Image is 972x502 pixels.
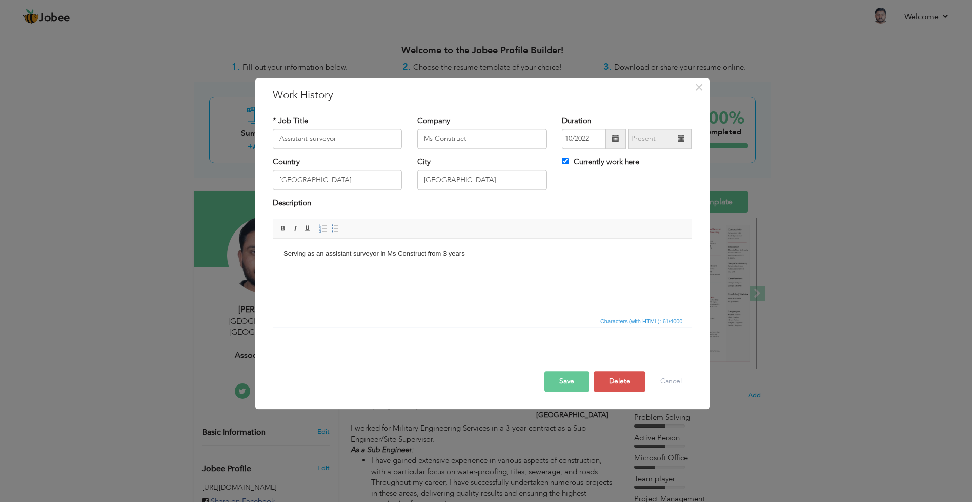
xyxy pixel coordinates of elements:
[330,223,341,234] a: Insert/Remove Bulleted List
[273,239,692,315] iframe: Rich Text Editor, workEditor
[598,317,685,326] span: Characters (with HTML): 61/4000
[302,223,313,234] a: Underline
[695,78,703,96] span: ×
[273,88,692,103] h3: Work History
[417,115,450,126] label: Company
[317,223,329,234] a: Insert/Remove Numbered List
[273,157,300,167] label: Country
[562,157,639,167] label: Currently work here
[594,371,645,392] button: Delete
[278,223,289,234] a: Bold
[273,115,308,126] label: * Job Title
[562,129,605,149] input: From
[417,157,431,167] label: City
[562,158,569,164] input: Currently work here
[598,317,686,326] div: Statistics
[628,129,674,149] input: Present
[544,371,589,392] button: Save
[562,115,591,126] label: Duration
[691,79,707,95] button: Close
[273,198,311,209] label: Description
[650,371,692,392] button: Cancel
[290,223,301,234] a: Italic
